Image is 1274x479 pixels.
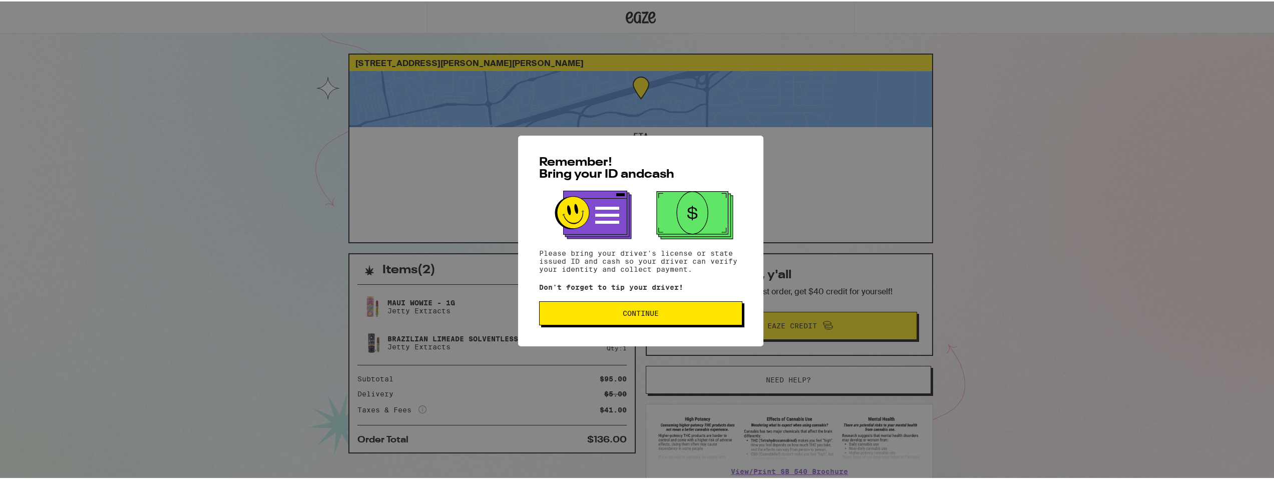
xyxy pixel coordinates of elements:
button: Continue [539,300,742,324]
span: Hi. Need any help? [6,7,72,15]
span: Remember! Bring your ID and cash [539,155,674,179]
p: Don't forget to tip your driver! [539,282,742,290]
span: Continue [623,308,659,315]
p: Please bring your driver's license or state issued ID and cash so your driver can verify your ide... [539,248,742,272]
